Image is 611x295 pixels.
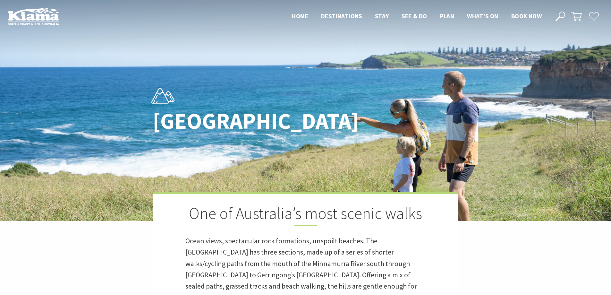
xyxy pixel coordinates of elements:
[511,12,542,20] span: Book now
[185,204,426,226] h2: One of Australia’s most scenic walks
[375,12,389,20] span: Stay
[402,12,427,20] span: See & Do
[285,11,548,22] nav: Main Menu
[8,8,59,25] img: Kiama Logo
[292,12,308,20] span: Home
[153,108,334,133] h1: [GEOGRAPHIC_DATA]
[467,12,498,20] span: What’s On
[321,12,362,20] span: Destinations
[440,12,454,20] span: Plan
